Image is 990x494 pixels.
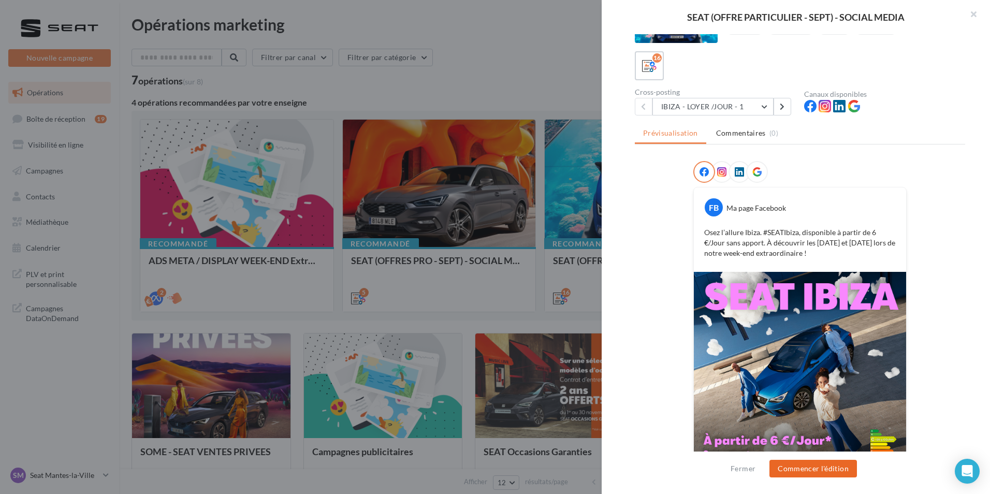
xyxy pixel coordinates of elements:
[769,460,857,477] button: Commencer l'édition
[955,459,980,484] div: Open Intercom Messenger
[652,98,774,115] button: IBIZA - LOYER /JOUR - 1
[705,198,723,216] div: FB
[769,129,778,137] span: (0)
[652,53,662,63] div: 16
[618,12,973,22] div: SEAT (OFFRE PARTICULIER - SEPT) - SOCIAL MEDIA
[804,91,965,98] div: Canaux disponibles
[726,462,760,475] button: Fermer
[726,203,786,213] div: Ma page Facebook
[716,128,766,138] span: Commentaires
[704,227,896,258] p: Osez l’allure Ibiza. #SEATIbiza, disponible à partir de 6 €/Jour sans apport. À découvrir les [DA...
[635,89,796,96] div: Cross-posting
